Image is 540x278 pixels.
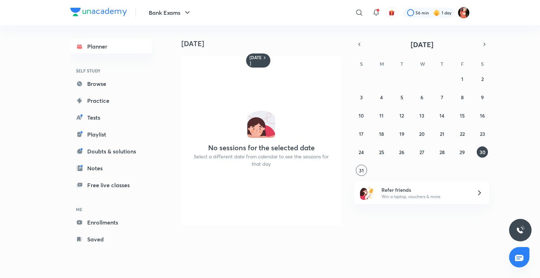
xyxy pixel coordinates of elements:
[396,128,407,139] button: August 19, 2025
[70,161,152,175] a: Notes
[356,128,367,139] button: August 17, 2025
[481,94,484,101] abbr: August 9, 2025
[380,94,383,101] abbr: August 4, 2025
[461,61,464,67] abbr: Friday
[436,146,448,158] button: August 28, 2025
[70,144,152,158] a: Doubts & solutions
[399,131,404,137] abbr: August 19, 2025
[360,94,363,101] abbr: August 3, 2025
[458,7,470,19] img: Minakshi gakre
[441,61,443,67] abbr: Thursday
[419,149,424,156] abbr: August 27, 2025
[396,146,407,158] button: August 26, 2025
[457,73,468,84] button: August 1, 2025
[181,39,347,48] h4: [DATE]
[439,149,445,156] abbr: August 28, 2025
[419,131,425,137] abbr: August 20, 2025
[419,112,424,119] abbr: August 13, 2025
[388,10,395,16] img: avatar
[360,186,374,200] img: referral
[480,112,485,119] abbr: August 16, 2025
[457,146,468,158] button: August 29, 2025
[436,110,448,121] button: August 14, 2025
[477,146,488,158] button: August 30, 2025
[376,110,387,121] button: August 11, 2025
[381,194,468,200] p: Win a laptop, vouchers & more
[70,203,152,215] h6: ME
[70,215,152,229] a: Enrollments
[416,128,427,139] button: August 20, 2025
[70,232,152,246] a: Saved
[420,61,425,67] abbr: Wednesday
[459,149,465,156] abbr: August 29, 2025
[396,110,407,121] button: August 12, 2025
[400,94,403,101] abbr: August 5, 2025
[457,110,468,121] button: August 15, 2025
[399,149,404,156] abbr: August 26, 2025
[70,178,152,192] a: Free live classes
[379,149,384,156] abbr: August 25, 2025
[416,146,427,158] button: August 27, 2025
[461,94,464,101] abbr: August 8, 2025
[70,8,127,16] img: Company Logo
[70,8,127,18] a: Company Logo
[460,112,465,119] abbr: August 15, 2025
[379,112,384,119] abbr: August 11, 2025
[356,146,367,158] button: August 24, 2025
[356,91,367,103] button: August 3, 2025
[70,39,152,53] a: Planner
[416,91,427,103] button: August 6, 2025
[356,110,367,121] button: August 10, 2025
[376,91,387,103] button: August 4, 2025
[477,73,488,84] button: August 2, 2025
[399,112,404,119] abbr: August 12, 2025
[359,167,364,174] abbr: August 31, 2025
[364,39,480,49] button: [DATE]
[380,61,384,67] abbr: Monday
[400,61,403,67] abbr: Tuesday
[436,91,448,103] button: August 7, 2025
[381,186,468,194] h6: Refer friends
[420,94,423,101] abbr: August 6, 2025
[247,110,275,138] img: No events
[480,131,485,137] abbr: August 23, 2025
[477,110,488,121] button: August 16, 2025
[411,40,433,49] span: [DATE]
[457,91,468,103] button: August 8, 2025
[460,131,465,137] abbr: August 22, 2025
[439,112,444,119] abbr: August 14, 2025
[416,110,427,121] button: August 13, 2025
[433,9,440,16] img: streak
[376,128,387,139] button: August 18, 2025
[356,165,367,176] button: August 31, 2025
[441,94,443,101] abbr: August 7, 2025
[440,131,444,137] abbr: August 21, 2025
[480,149,486,156] abbr: August 30, 2025
[144,6,196,20] button: Bank Exams
[376,146,387,158] button: August 25, 2025
[379,131,384,137] abbr: August 18, 2025
[359,112,364,119] abbr: August 10, 2025
[477,128,488,139] button: August 23, 2025
[359,149,364,156] abbr: August 24, 2025
[70,65,152,77] h6: SELF STUDY
[208,144,315,152] h4: No sessions for the selected date
[481,61,484,67] abbr: Saturday
[190,153,333,168] p: Select a different date from calendar to see the sessions for that day
[70,127,152,141] a: Playlist
[396,91,407,103] button: August 5, 2025
[477,91,488,103] button: August 9, 2025
[70,77,152,91] a: Browse
[481,76,484,82] abbr: August 2, 2025
[516,226,525,234] img: ttu
[359,131,364,137] abbr: August 17, 2025
[386,7,397,18] button: avatar
[461,76,463,82] abbr: August 1, 2025
[70,94,152,108] a: Practice
[360,61,363,67] abbr: Sunday
[70,110,152,125] a: Tests
[457,128,468,139] button: August 22, 2025
[250,55,262,66] h6: [DATE]
[436,128,448,139] button: August 21, 2025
